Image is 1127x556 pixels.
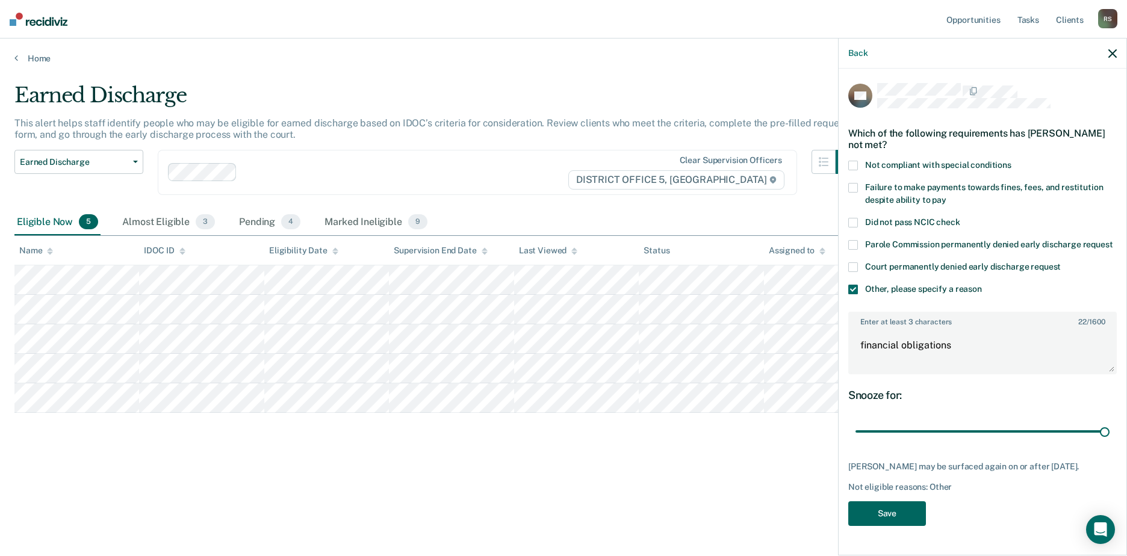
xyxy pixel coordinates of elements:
div: Earned Discharge [14,83,860,117]
div: Last Viewed [519,246,577,256]
span: Earned Discharge [20,157,128,167]
div: Not eligible reasons: Other [848,482,1117,492]
div: Open Intercom Messenger [1086,515,1115,544]
div: R S [1098,9,1117,28]
label: Enter at least 3 characters [849,313,1116,326]
div: Eligibility Date [269,246,338,256]
span: Parole Commission permanently denied early discharge request [865,239,1113,249]
span: 9 [408,214,427,230]
span: 22 [1078,318,1087,326]
div: Marked Ineligible [322,209,430,236]
div: Name [19,246,53,256]
div: [PERSON_NAME] may be surfaced again on or after [DATE]. [848,462,1117,472]
div: Assigned to [769,246,825,256]
div: Status [644,246,669,256]
span: DISTRICT OFFICE 5, [GEOGRAPHIC_DATA] [568,170,784,190]
button: Save [848,501,926,526]
div: IDOC ID [144,246,185,256]
span: Failure to make payments towards fines, fees, and restitution despite ability to pay [865,182,1103,205]
span: Not compliant with special conditions [865,160,1011,170]
a: Home [14,53,1113,64]
div: Clear supervision officers [680,155,782,165]
p: This alert helps staff identify people who may be eligible for earned discharge based on IDOC’s c... [14,117,847,140]
div: Which of the following requirements has [PERSON_NAME] not met? [848,118,1117,160]
button: Back [848,48,868,58]
span: Did not pass NCIC check [865,217,960,227]
textarea: financial obligations [849,329,1116,373]
div: Pending [237,209,303,236]
span: Other, please specify a reason [865,284,982,294]
div: Almost Eligible [120,209,217,236]
span: 3 [196,214,215,230]
span: Court permanently denied early discharge request [865,262,1061,271]
span: 5 [79,214,98,230]
div: Supervision End Date [394,246,487,256]
div: Snooze for: [848,389,1117,402]
span: 4 [281,214,300,230]
div: Eligible Now [14,209,101,236]
span: / 1600 [1078,318,1105,326]
img: Recidiviz [10,13,67,26]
